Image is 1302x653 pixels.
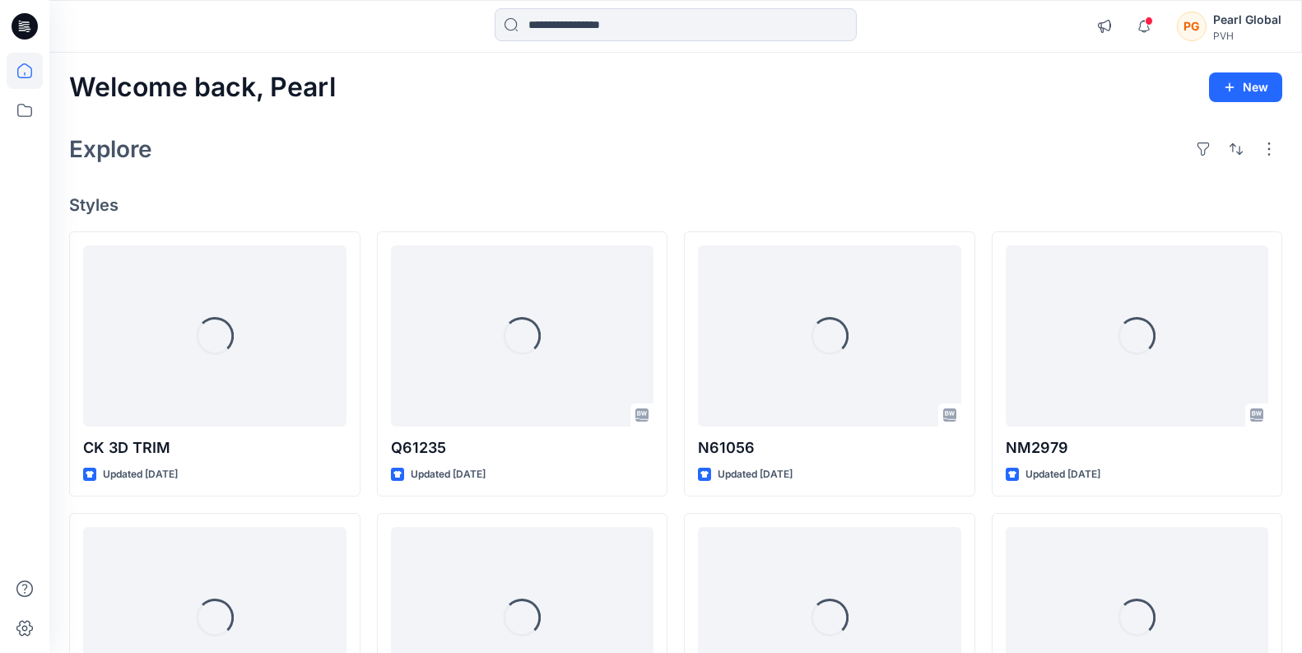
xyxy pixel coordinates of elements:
p: Q61235 [391,436,654,459]
p: N61056 [698,436,961,459]
p: Updated [DATE] [103,466,178,483]
p: NM2979 [1006,436,1269,459]
p: Updated [DATE] [718,466,793,483]
h2: Explore [69,136,152,162]
p: Updated [DATE] [411,466,486,483]
p: Updated [DATE] [1025,466,1100,483]
div: PG [1177,12,1207,41]
button: New [1209,72,1282,102]
p: CK 3D TRIM [83,436,346,459]
h4: Styles [69,195,1282,215]
h2: Welcome back, Pearl [69,72,336,103]
div: PVH [1213,30,1281,42]
div: Pearl Global [1213,10,1281,30]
